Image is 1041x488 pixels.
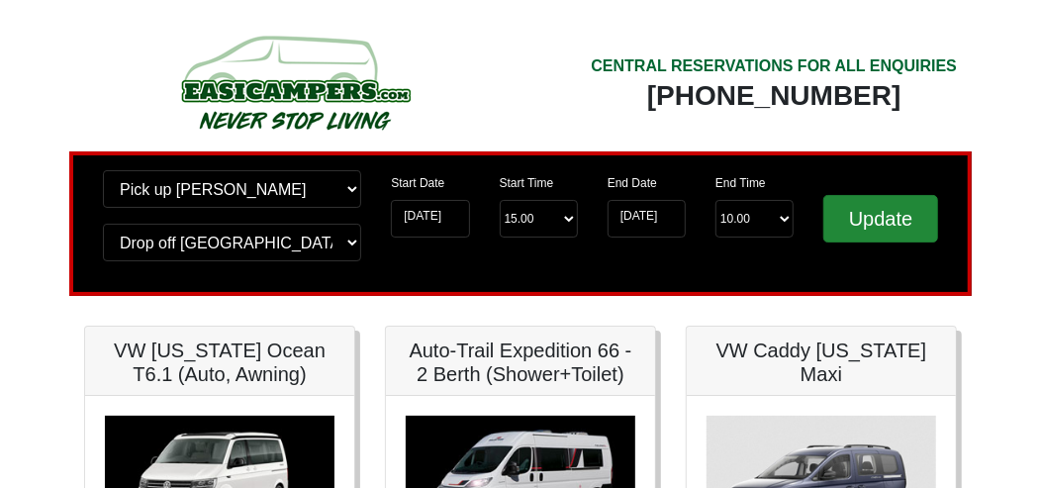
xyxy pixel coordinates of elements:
input: Return Date [608,200,686,238]
input: Update [823,195,938,243]
div: [PHONE_NUMBER] [591,78,957,114]
label: Start Date [391,174,444,192]
input: Start Date [391,200,469,238]
h5: Auto-Trail Expedition 66 - 2 Berth (Shower+Toilet) [406,339,635,386]
h5: VW [US_STATE] Ocean T6.1 (Auto, Awning) [105,339,334,386]
label: End Date [608,174,657,192]
label: Start Time [500,174,554,192]
label: End Time [715,174,766,192]
div: CENTRAL RESERVATIONS FOR ALL ENQUIRIES [591,54,957,78]
img: campers-checkout-logo.png [107,28,483,137]
h5: VW Caddy [US_STATE] Maxi [707,339,936,386]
